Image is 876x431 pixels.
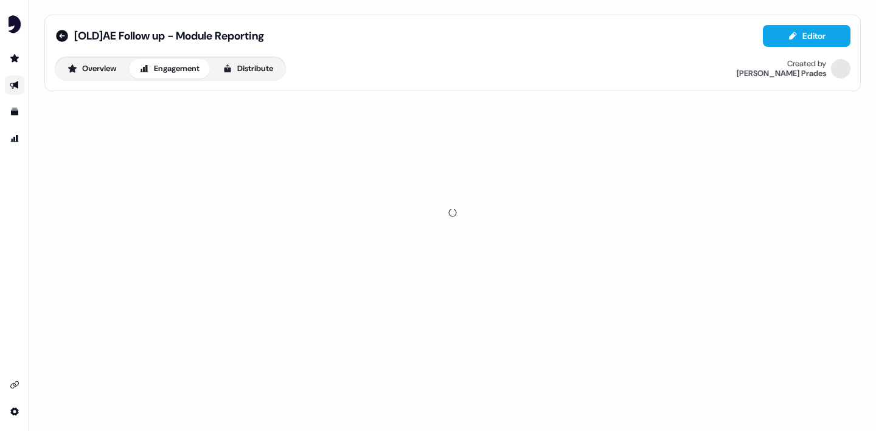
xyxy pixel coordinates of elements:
button: Editor [763,25,850,47]
a: Go to attribution [5,129,24,148]
div: [PERSON_NAME] Prades [737,69,826,78]
a: Go to prospects [5,49,24,68]
a: Go to integrations [5,375,24,395]
div: Created by [787,59,826,69]
button: Distribute [212,59,283,78]
button: Engagement [129,59,210,78]
a: Editor [763,31,850,44]
a: Go to templates [5,102,24,122]
a: Go to integrations [5,402,24,421]
span: [OLD]AE Follow up - Module Reporting [74,29,264,43]
a: Go to outbound experience [5,75,24,95]
button: Overview [57,59,127,78]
